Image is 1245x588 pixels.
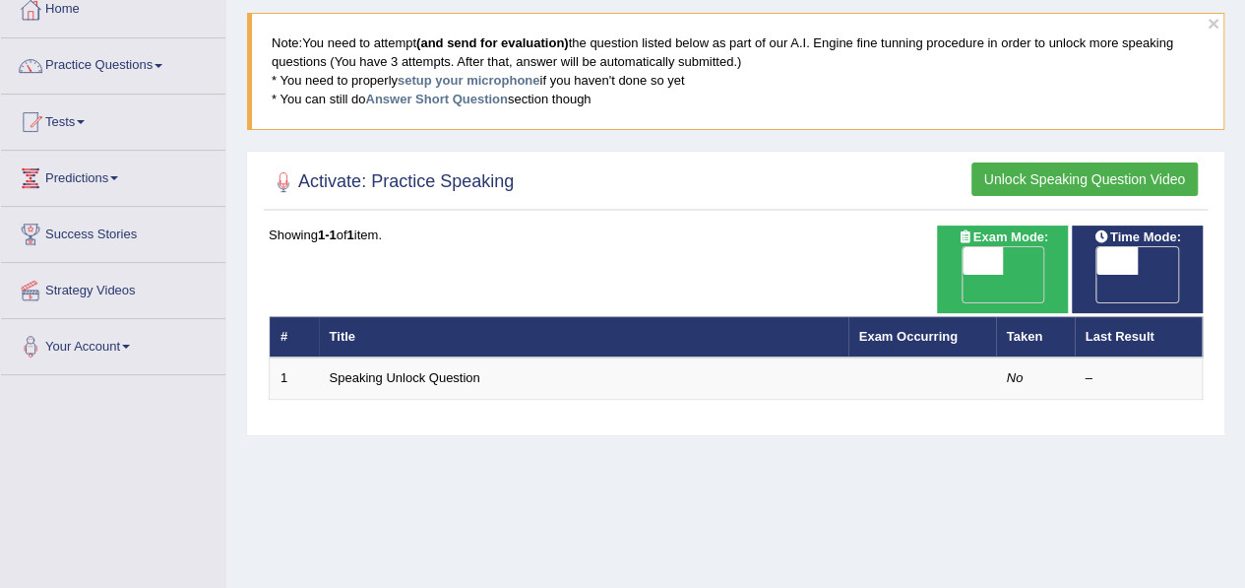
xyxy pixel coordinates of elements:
button: × [1208,13,1219,33]
b: 1-1 [318,228,337,242]
a: setup your microphone [398,73,539,88]
a: Tests [1,95,225,144]
span: Exam Mode: [950,227,1056,247]
b: 1 [347,228,354,242]
div: – [1086,369,1192,388]
a: Success Stories [1,207,225,256]
a: Practice Questions [1,38,225,88]
a: Answer Short Question [365,92,507,106]
a: Predictions [1,151,225,200]
div: Show exams occurring in exams [937,226,1068,313]
th: Last Result [1075,316,1203,358]
a: Strategy Videos [1,263,225,312]
th: Title [319,316,848,358]
b: (and send for evaluation) [416,35,569,50]
blockquote: You need to attempt the question listed below as part of our A.I. Engine fine tunning procedure i... [247,13,1224,129]
em: No [1007,370,1024,385]
span: Time Mode: [1087,227,1189,247]
a: Exam Occurring [859,329,958,344]
th: # [270,316,319,358]
span: Note: [272,35,302,50]
button: Unlock Speaking Question Video [971,163,1198,196]
a: Speaking Unlock Question [330,370,480,385]
h2: Activate: Practice Speaking [269,167,514,197]
th: Taken [996,316,1075,358]
div: Showing of item. [269,226,1203,244]
a: Your Account [1,319,225,368]
td: 1 [270,358,319,399]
